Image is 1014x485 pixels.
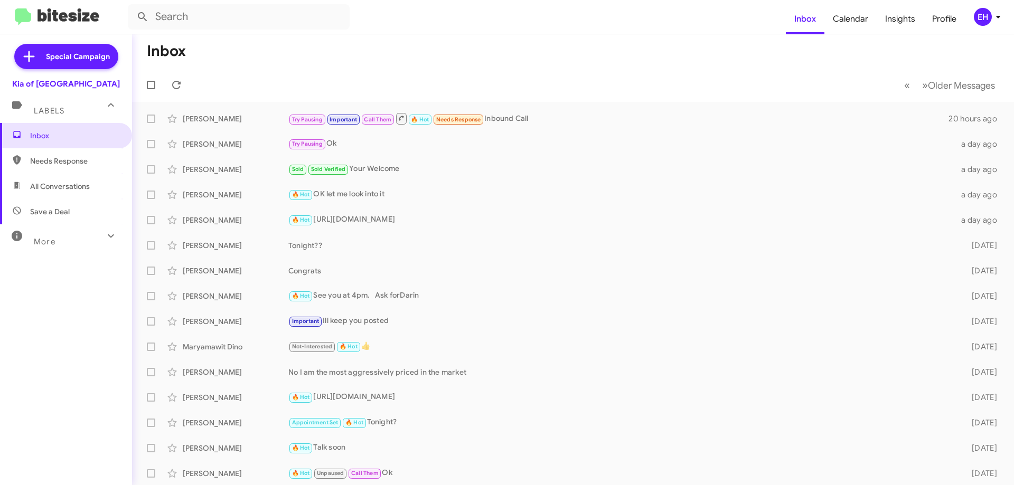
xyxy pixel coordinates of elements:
[292,444,310,451] span: 🔥 Hot
[183,417,288,428] div: [PERSON_NAME]
[924,4,965,34] a: Profile
[955,189,1006,200] div: a day ago
[183,291,288,301] div: [PERSON_NAME]
[965,8,1002,26] button: EH
[292,318,320,325] span: Important
[955,215,1006,225] div: a day ago
[34,106,64,116] span: Labels
[288,214,955,226] div: [URL][DOMAIN_NAME]
[288,467,955,479] div: Ok
[955,417,1006,428] div: [DATE]
[955,392,1006,403] div: [DATE]
[345,419,363,426] span: 🔥 Hot
[292,292,310,299] span: 🔥 Hot
[317,470,344,477] span: Unpaused
[824,4,877,34] a: Calendar
[288,240,955,251] div: Tonight??
[292,394,310,401] span: 🔥 Hot
[974,8,992,26] div: EH
[183,164,288,175] div: [PERSON_NAME]
[292,116,323,123] span: Try Pausing
[288,138,955,150] div: Ok
[955,367,1006,377] div: [DATE]
[288,163,955,175] div: Your Welcome
[183,316,288,327] div: [PERSON_NAME]
[128,4,350,30] input: Search
[922,79,928,92] span: »
[955,291,1006,301] div: [DATE]
[46,51,110,62] span: Special Campaign
[30,206,70,217] span: Save a Deal
[183,367,288,377] div: [PERSON_NAME]
[14,44,118,69] a: Special Campaign
[292,343,333,350] span: Not-Interested
[288,367,955,377] div: No I am the most aggressively priced in the market
[288,340,955,353] div: 👍
[786,4,824,34] a: Inbox
[916,74,1001,96] button: Next
[288,391,955,403] div: [URL][DOMAIN_NAME]
[147,43,186,60] h1: Inbox
[183,113,288,124] div: [PERSON_NAME]
[364,116,391,123] span: Call Them
[30,181,90,192] span: All Conversations
[292,191,310,198] span: 🔥 Hot
[955,316,1006,327] div: [DATE]
[288,416,955,429] div: Tonight?
[928,80,995,91] span: Older Messages
[955,139,1006,149] div: a day ago
[30,156,120,166] span: Needs Response
[311,166,346,173] span: Sold Verified
[351,470,379,477] span: Call Them
[30,130,120,141] span: Inbox
[183,265,288,276] div: [PERSON_NAME]
[183,392,288,403] div: [PERSON_NAME]
[955,468,1006,479] div: [DATE]
[955,164,1006,175] div: a day ago
[330,116,357,123] span: Important
[288,315,955,327] div: Ill keep you posted
[183,468,288,479] div: [PERSON_NAME]
[898,74,1001,96] nav: Page navigation example
[292,216,310,223] span: 🔥 Hot
[183,139,288,149] div: [PERSON_NAME]
[955,341,1006,352] div: [DATE]
[12,79,120,89] div: Kia of [GEOGRAPHIC_DATA]
[292,419,339,426] span: Appointment Set
[288,290,955,302] div: See you at 4pm. Ask forDarin
[183,341,288,352] div: Maryamawit Dino
[288,188,955,201] div: OK let me look into it
[877,4,924,34] a: Insights
[955,443,1006,453] div: [DATE]
[955,240,1006,251] div: [DATE]
[904,79,910,92] span: «
[183,189,288,200] div: [PERSON_NAME]
[955,265,1006,276] div: [DATE]
[183,215,288,225] div: [PERSON_NAME]
[411,116,429,123] span: 🔥 Hot
[436,116,481,123] span: Needs Response
[288,112,949,125] div: Inbound Call
[898,74,916,96] button: Previous
[288,265,955,276] div: Congrats
[288,442,955,454] div: Talk soon
[292,166,304,173] span: Sold
[340,343,358,350] span: 🔥 Hot
[292,140,323,147] span: Try Pausing
[949,113,1006,124] div: 20 hours ago
[183,240,288,251] div: [PERSON_NAME]
[292,470,310,477] span: 🔥 Hot
[34,237,55,246] span: More
[183,443,288,453] div: [PERSON_NAME]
